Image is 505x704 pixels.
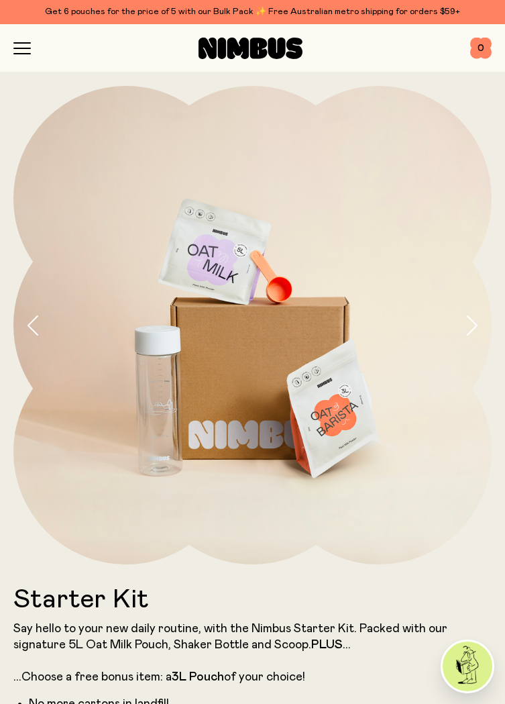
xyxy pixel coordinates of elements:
h1: Starter Kit [13,586,492,613]
button: 0 [470,38,492,59]
strong: 3L [172,671,186,683]
strong: PLUS [311,639,343,651]
div: Get 6 pouches for the price of 5 with our Bulk Pack ✨ Free Australian metro shipping for orders $59+ [13,5,492,19]
strong: Pouch [189,671,224,683]
img: agent [443,642,492,691]
p: Say hello to your new daily routine, with the Nimbus Starter Kit. Packed with our signature 5L Oa... [13,621,492,685]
